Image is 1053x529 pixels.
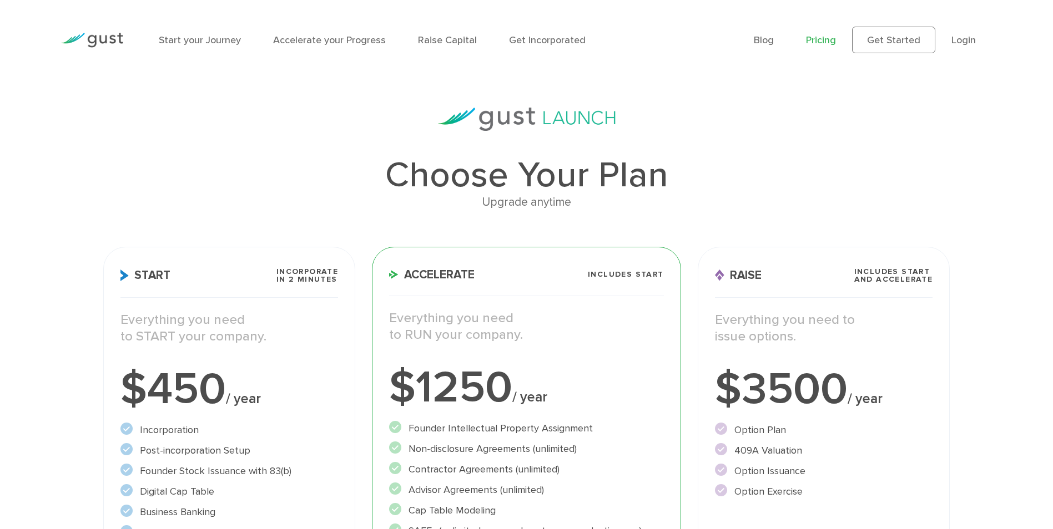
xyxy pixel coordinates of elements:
[273,34,386,46] a: Accelerate your Progress
[715,269,724,281] img: Raise Icon
[438,108,616,131] img: gust-launch-logos.svg
[120,484,339,499] li: Digital Cap Table
[848,390,883,407] span: / year
[226,390,261,407] span: / year
[512,389,547,405] span: / year
[509,34,586,46] a: Get Incorporated
[389,269,475,281] span: Accelerate
[715,443,933,458] li: 409A Valuation
[120,464,339,479] li: Founder Stock Issuance with 83(b)
[715,312,933,345] p: Everything you need to issue options.
[389,270,399,279] img: Accelerate Icon
[103,193,950,212] div: Upgrade anytime
[389,482,663,497] li: Advisor Agreements (unlimited)
[715,484,933,499] li: Option Exercise
[389,462,663,477] li: Contractor Agreements (unlimited)
[61,33,123,48] img: Gust Logo
[120,505,339,520] li: Business Banking
[276,268,338,283] span: Incorporate in 2 Minutes
[120,443,339,458] li: Post-incorporation Setup
[715,464,933,479] li: Option Issuance
[103,157,950,193] h1: Choose Your Plan
[715,367,933,411] div: $3500
[389,421,663,436] li: Founder Intellectual Property Assignment
[754,34,774,46] a: Blog
[120,269,170,281] span: Start
[715,423,933,438] li: Option Plan
[389,310,663,343] p: Everything you need to RUN your company.
[120,269,129,281] img: Start Icon X2
[715,269,762,281] span: Raise
[120,367,339,411] div: $450
[120,423,339,438] li: Incorporation
[389,503,663,518] li: Cap Table Modeling
[389,441,663,456] li: Non-disclosure Agreements (unlimited)
[852,27,935,53] a: Get Started
[854,268,933,283] span: Includes START and ACCELERATE
[951,34,976,46] a: Login
[389,365,663,410] div: $1250
[806,34,836,46] a: Pricing
[588,271,664,278] span: Includes START
[120,312,339,345] p: Everything you need to START your company.
[418,34,477,46] a: Raise Capital
[159,34,241,46] a: Start your Journey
